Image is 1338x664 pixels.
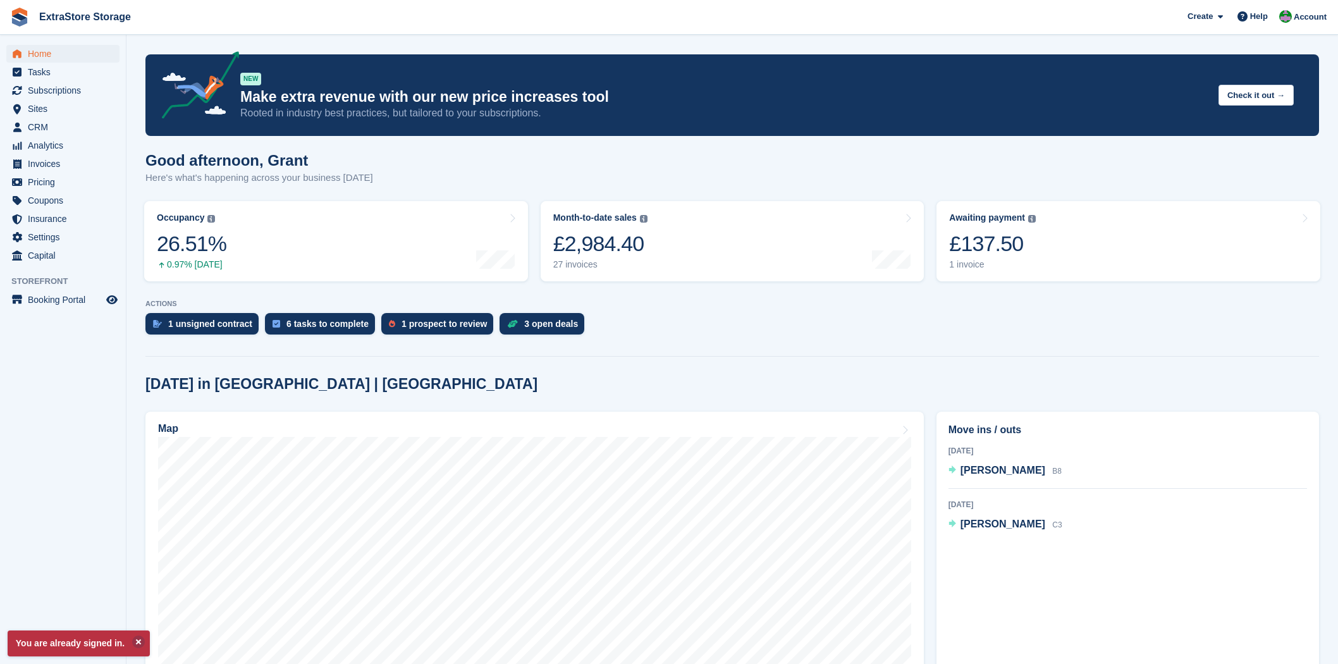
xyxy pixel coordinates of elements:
a: Month-to-date sales £2,984.40 27 invoices [541,201,924,281]
span: C3 [1052,520,1062,529]
span: Pricing [28,173,104,191]
img: deal-1b604bf984904fb50ccaf53a9ad4b4a5d6e5aea283cecdc64d6e3604feb123c2.svg [507,319,518,328]
span: [PERSON_NAME] [961,465,1045,476]
span: Insurance [28,210,104,228]
a: Preview store [104,292,120,307]
a: [PERSON_NAME] B8 [948,463,1062,479]
a: 3 open deals [500,313,591,341]
a: menu [6,118,120,136]
div: NEW [240,73,261,85]
div: 1 unsigned contract [168,319,252,329]
div: 27 invoices [553,259,648,270]
a: menu [6,291,120,309]
div: Awaiting payment [949,212,1025,223]
span: B8 [1052,467,1062,476]
span: Storefront [11,275,126,288]
p: Rooted in industry best practices, but tailored to your subscriptions. [240,106,1208,120]
a: 1 prospect to review [381,313,500,341]
span: Home [28,45,104,63]
div: 3 open deals [524,319,578,329]
img: task-75834270c22a3079a89374b754ae025e5fb1db73e45f91037f5363f120a921f8.svg [273,320,280,328]
a: menu [6,137,120,154]
a: menu [6,228,120,246]
a: menu [6,82,120,99]
span: Capital [28,247,104,264]
a: menu [6,100,120,118]
span: Booking Portal [28,291,104,309]
span: Account [1294,11,1327,23]
h1: Good afternoon, Grant [145,152,373,169]
img: icon-info-grey-7440780725fd019a000dd9b08b2336e03edf1995a4989e88bcd33f0948082b44.svg [1028,215,1036,223]
a: Awaiting payment £137.50 1 invoice [936,201,1320,281]
div: 26.51% [157,231,226,257]
a: menu [6,192,120,209]
img: stora-icon-8386f47178a22dfd0bd8f6a31ec36ba5ce8667c1dd55bd0f319d3a0aa187defe.svg [10,8,29,27]
img: icon-info-grey-7440780725fd019a000dd9b08b2336e03edf1995a4989e88bcd33f0948082b44.svg [207,215,215,223]
p: ACTIONS [145,300,1319,308]
div: £137.50 [949,231,1036,257]
div: 6 tasks to complete [286,319,369,329]
img: prospect-51fa495bee0391a8d652442698ab0144808aea92771e9ea1ae160a38d050c398.svg [389,320,395,328]
a: menu [6,210,120,228]
h2: [DATE] in [GEOGRAPHIC_DATA] | [GEOGRAPHIC_DATA] [145,376,537,393]
div: £2,984.40 [553,231,648,257]
h2: Map [158,423,178,434]
a: Occupancy 26.51% 0.97% [DATE] [144,201,528,281]
a: 6 tasks to complete [265,313,381,341]
a: ExtraStore Storage [34,6,136,27]
a: menu [6,173,120,191]
img: Grant Daniel [1279,10,1292,23]
a: menu [6,63,120,81]
a: [PERSON_NAME] C3 [948,517,1062,533]
span: Coupons [28,192,104,209]
a: menu [6,155,120,173]
div: [DATE] [948,499,1307,510]
a: menu [6,45,120,63]
span: Help [1250,10,1268,23]
span: Sites [28,100,104,118]
button: Check it out → [1218,85,1294,106]
p: You are already signed in. [8,630,150,656]
span: Invoices [28,155,104,173]
span: Create [1188,10,1213,23]
img: icon-info-grey-7440780725fd019a000dd9b08b2336e03edf1995a4989e88bcd33f0948082b44.svg [640,215,648,223]
div: Month-to-date sales [553,212,637,223]
img: contract_signature_icon-13c848040528278c33f63329250d36e43548de30e8caae1d1a13099fd9432cc5.svg [153,320,162,328]
a: menu [6,247,120,264]
div: 0.97% [DATE] [157,259,226,270]
div: 1 prospect to review [402,319,487,329]
span: [PERSON_NAME] [961,519,1045,529]
h2: Move ins / outs [948,422,1307,438]
img: price-adjustments-announcement-icon-8257ccfd72463d97f412b2fc003d46551f7dbcb40ab6d574587a9cd5c0d94... [151,51,240,123]
a: 1 unsigned contract [145,313,265,341]
span: Settings [28,228,104,246]
span: Subscriptions [28,82,104,99]
span: Tasks [28,63,104,81]
span: CRM [28,118,104,136]
div: [DATE] [948,445,1307,457]
p: Here's what's happening across your business [DATE] [145,171,373,185]
span: Analytics [28,137,104,154]
div: 1 invoice [949,259,1036,270]
div: Occupancy [157,212,204,223]
p: Make extra revenue with our new price increases tool [240,88,1208,106]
